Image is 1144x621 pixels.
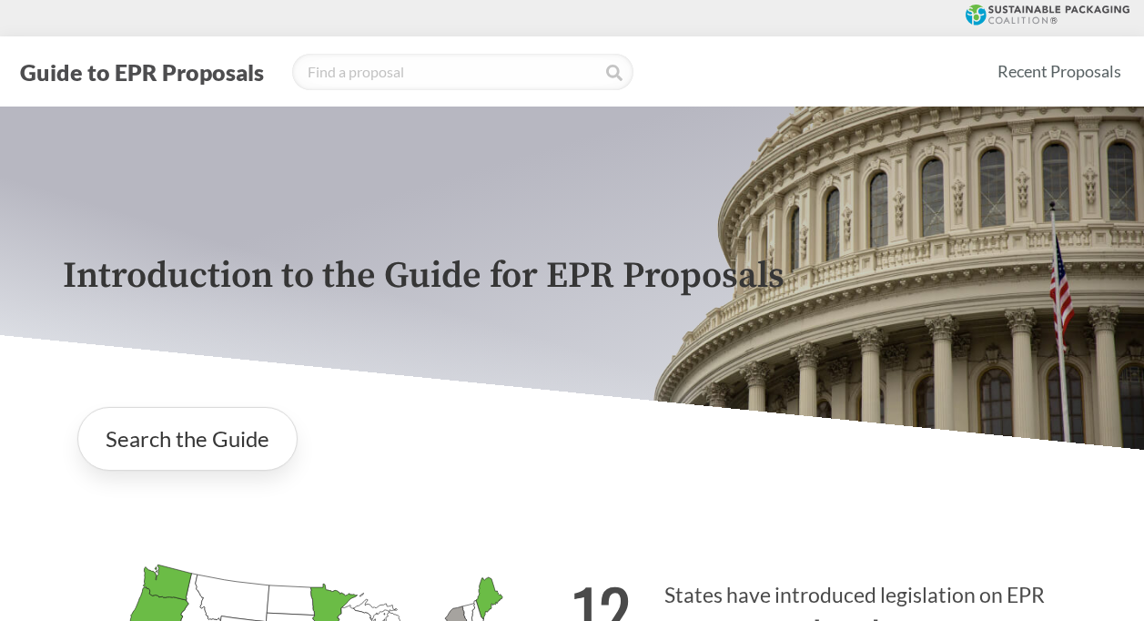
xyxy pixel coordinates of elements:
input: Find a proposal [292,54,633,90]
button: Guide to EPR Proposals [15,57,269,87]
a: Search the Guide [77,407,298,471]
a: Recent Proposals [989,51,1129,92]
p: Introduction to the Guide for EPR Proposals [63,256,1082,297]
